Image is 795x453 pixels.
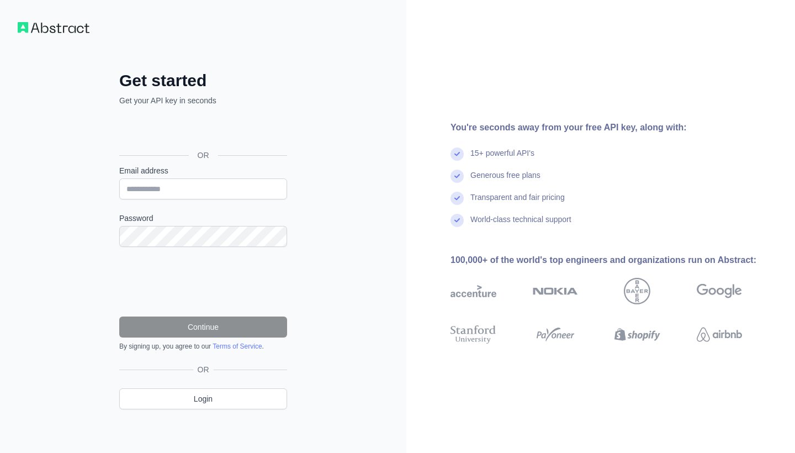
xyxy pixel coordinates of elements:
[18,22,89,33] img: Workflow
[470,148,534,170] div: 15+ powerful API's
[697,323,743,346] img: airbnb
[213,343,262,350] a: Terms of Service
[470,192,565,214] div: Transparent and fair pricing
[451,278,496,304] img: accenture
[189,150,218,161] span: OR
[697,278,743,304] img: google
[119,213,287,224] label: Password
[119,165,287,176] label: Email address
[451,254,777,267] div: 100,000+ of the world's top engineers and organizations run on Abstract:
[451,148,464,161] img: check mark
[119,71,287,91] h2: Get started
[119,388,287,409] a: Login
[119,342,287,351] div: By signing up, you agree to our .
[119,317,287,338] button: Continue
[451,214,464,227] img: check mark
[119,95,287,106] p: Get your API key in seconds
[533,278,579,304] img: nokia
[451,323,496,346] img: stanford university
[451,170,464,183] img: check mark
[451,192,464,205] img: check mark
[470,170,540,192] div: Generous free plans
[624,278,650,304] img: bayer
[470,214,571,236] div: World-class technical support
[114,118,290,143] iframe: Nút Đăng nhập bằng Google
[533,323,579,346] img: payoneer
[119,118,285,143] div: Đăng nhập bằng Google. Mở trong thẻ mới
[119,260,287,303] iframe: reCAPTCHA
[614,323,660,346] img: shopify
[193,364,214,375] span: OR
[451,121,777,134] div: You're seconds away from your free API key, along with:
